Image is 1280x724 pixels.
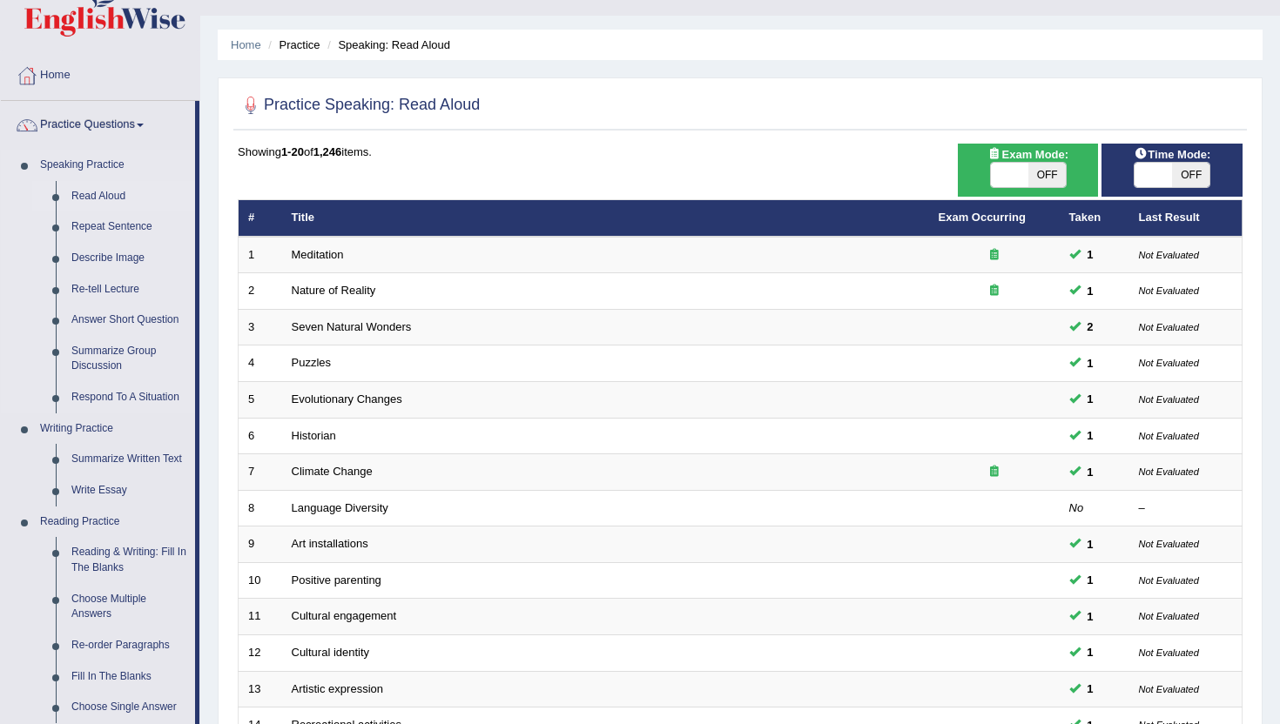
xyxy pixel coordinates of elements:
[292,609,397,622] a: Cultural engagement
[1139,539,1199,549] small: Not Evaluated
[239,382,282,419] td: 5
[64,211,195,243] a: Repeat Sentence
[64,181,195,212] a: Read Aloud
[239,634,282,671] td: 12
[239,200,282,237] th: #
[292,646,370,659] a: Cultural identity
[1139,250,1199,260] small: Not Evaluated
[239,562,282,599] td: 10
[1081,354,1101,372] span: You can still take this question
[64,692,195,723] a: Choose Single Answer
[239,345,282,382] td: 4
[282,200,929,237] th: Title
[239,671,282,707] td: 13
[292,465,373,478] a: Climate Change
[239,418,282,454] td: 6
[939,247,1050,264] div: Exam occurring question
[1139,684,1199,694] small: Not Evaluated
[64,336,195,382] a: Summarize Group Discussion
[1129,200,1243,237] th: Last Result
[1069,501,1084,514] em: No
[238,92,480,118] h2: Practice Speaking: Read Aloud
[1081,390,1101,408] span: You can still take this question
[281,145,304,158] b: 1-20
[239,599,282,635] td: 11
[1081,282,1101,300] span: You can still take this question
[1081,318,1101,336] span: You can still take this question
[1081,680,1101,698] span: You can still take this question
[1081,245,1101,264] span: You can still take this question
[64,274,195,305] a: Re-tell Lecture
[1028,163,1066,187] span: OFF
[1081,426,1101,445] span: You can still take this question
[939,283,1050,299] div: Exam occurring question
[32,506,195,538] a: Reading Practice
[292,682,383,695] a: Artistic expression
[64,537,195,583] a: Reading & Writing: Fill In The Blanks
[1060,200,1129,237] th: Taken
[980,145,1075,164] span: Exam Mode:
[1139,285,1199,296] small: Not Evaluated
[292,392,402,406] a: Evolutionary Changes
[239,454,282,491] td: 7
[64,475,195,506] a: Write Essay
[292,248,344,261] a: Meditation
[64,661,195,693] a: Fill In The Blanks
[292,537,368,550] a: Art installations
[939,464,1050,480] div: Exam occurring question
[939,211,1026,224] a: Exam Occurring
[1081,463,1101,481] span: You can still take this question
[239,309,282,345] td: 3
[64,305,195,336] a: Answer Short Question
[292,429,336,442] a: Historian
[323,37,450,53] li: Speaking: Read Aloud
[231,38,261,51] a: Home
[1,101,195,144] a: Practice Questions
[1081,607,1101,626] span: You can still take this question
[292,501,388,514] a: Language Diversity
[958,144,1099,197] div: Show exams occurring in exams
[1139,394,1199,405] small: Not Evaluated
[1139,358,1199,368] small: Not Evaluated
[1139,322,1199,332] small: Not Evaluated
[1139,466,1199,477] small: Not Evaluated
[64,382,195,413] a: Respond To A Situation
[239,237,282,273] td: 1
[1139,431,1199,441] small: Not Evaluated
[1127,145,1217,164] span: Time Mode:
[1081,571,1101,589] span: You can still take this question
[292,573,381,587] a: Positive parenting
[1139,500,1233,517] div: –
[1139,575,1199,586] small: Not Evaluated
[1081,535,1101,553] span: You can still take this question
[1139,647,1199,658] small: Not Evaluated
[64,630,195,661] a: Re-order Paragraphs
[239,490,282,526] td: 8
[264,37,320,53] li: Practice
[292,356,332,369] a: Puzzles
[1172,163,1209,187] span: OFF
[1,51,199,95] a: Home
[239,526,282,563] td: 9
[64,444,195,475] a: Summarize Written Text
[64,243,195,274] a: Describe Image
[64,584,195,630] a: Choose Multiple Answers
[32,413,195,445] a: Writing Practice
[1081,643,1101,661] span: You can still take this question
[292,284,376,297] a: Nature of Reality
[238,144,1243,160] div: Showing of items.
[313,145,342,158] b: 1,246
[1139,611,1199,621] small: Not Evaluated
[32,150,195,181] a: Speaking Practice
[292,320,412,333] a: Seven Natural Wonders
[239,273,282,310] td: 2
